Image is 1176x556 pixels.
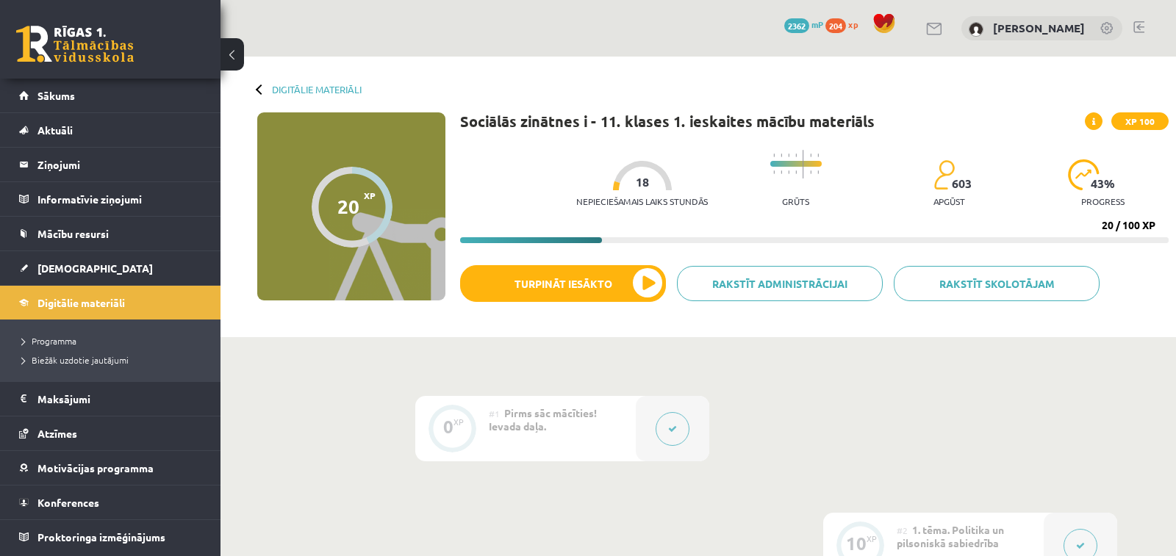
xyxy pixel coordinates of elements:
[19,286,202,319] a: Digitālie materiāli
[795,170,797,174] img: icon-short-line-57e1e144782c952c97e751825c79c345078a6d821885a25fce030b3d8c18986b.svg
[37,261,153,275] span: [DEMOGRAPHIC_DATA]
[16,26,134,62] a: Rīgas 1. Tālmācības vidusskola
[576,196,708,206] p: Nepieciešamais laiks stundās
[37,427,77,440] span: Atzīmes
[969,22,983,37] img: Anastasija Katkova
[453,418,464,426] div: XP
[846,537,867,550] div: 10
[848,18,858,30] span: xp
[22,334,206,347] a: Programma
[897,523,1004,549] span: 1. tēma. Politika un pilsoniskā sabiedrība
[677,266,883,301] a: Rakstīt administrācijai
[788,154,789,157] img: icon-short-line-57e1e144782c952c97e751825c79c345078a6d821885a25fce030b3d8c18986b.svg
[460,112,875,130] h1: Sociālās zinātnes i - 11. klases 1. ieskaites mācību materiāls
[460,265,666,302] button: Turpināt iesākto
[37,227,109,240] span: Mācību resursi
[19,182,202,216] a: Informatīvie ziņojumi
[19,217,202,250] a: Mācību resursi
[489,406,597,433] span: Pirms sāc mācīties! Ievada daļa.
[811,18,823,30] span: mP
[19,251,202,285] a: [DEMOGRAPHIC_DATA]
[894,266,1100,301] a: Rakstīt skolotājam
[19,79,202,112] a: Sākums
[19,520,202,554] a: Proktoringa izmēģinājums
[37,89,75,102] span: Sākums
[37,530,165,544] span: Proktoringa izmēģinājums
[810,170,811,174] img: icon-short-line-57e1e144782c952c97e751825c79c345078a6d821885a25fce030b3d8c18986b.svg
[803,150,804,178] img: icon-long-line-d9ea69661e0d244f92f715978eff75569469978d946b2353a9bb055b3ed8787d.svg
[784,18,823,30] a: 2362 mP
[782,196,809,206] p: Grūts
[825,18,865,30] a: 204 xp
[19,113,202,147] a: Aktuāli
[22,353,206,367] a: Biežāk uzdotie jautājumi
[788,170,789,174] img: icon-short-line-57e1e144782c952c97e751825c79c345078a6d821885a25fce030b3d8c18986b.svg
[37,382,202,416] legend: Maksājumi
[19,148,202,181] a: Ziņojumi
[817,170,819,174] img: icon-short-line-57e1e144782c952c97e751825c79c345078a6d821885a25fce030b3d8c18986b.svg
[781,170,782,174] img: icon-short-line-57e1e144782c952c97e751825c79c345078a6d821885a25fce030b3d8c18986b.svg
[795,154,797,157] img: icon-short-line-57e1e144782c952c97e751825c79c345078a6d821885a25fce030b3d8c18986b.svg
[37,296,125,309] span: Digitālie materiāli
[22,335,76,347] span: Programma
[1081,196,1125,206] p: progress
[773,170,775,174] img: icon-short-line-57e1e144782c952c97e751825c79c345078a6d821885a25fce030b3d8c18986b.svg
[933,196,965,206] p: apgūst
[443,420,453,433] div: 0
[993,21,1085,35] a: [PERSON_NAME]
[37,148,202,181] legend: Ziņojumi
[37,461,154,474] span: Motivācijas programma
[19,416,202,450] a: Atzīmes
[810,154,811,157] img: icon-short-line-57e1e144782c952c97e751825c79c345078a6d821885a25fce030b3d8c18986b.svg
[781,154,782,157] img: icon-short-line-57e1e144782c952c97e751825c79c345078a6d821885a25fce030b3d8c18986b.svg
[1091,177,1116,190] span: 43 %
[1068,159,1100,190] img: icon-progress-161ccf0a02000e728c5f80fcf4c31c7af3da0e1684b2b1d7c360e028c24a22f1.svg
[364,190,376,201] span: XP
[22,354,129,366] span: Biežāk uzdotie jautājumi
[817,154,819,157] img: icon-short-line-57e1e144782c952c97e751825c79c345078a6d821885a25fce030b3d8c18986b.svg
[784,18,809,33] span: 2362
[272,84,362,95] a: Digitālie materiāli
[825,18,846,33] span: 204
[933,159,955,190] img: students-c634bb4e5e11cddfef0936a35e636f08e4e9abd3cc4e673bd6f9a4125e45ecb1.svg
[37,496,99,509] span: Konferences
[37,123,73,137] span: Aktuāli
[19,382,202,416] a: Maksājumi
[952,177,972,190] span: 603
[19,451,202,485] a: Motivācijas programma
[897,524,908,536] span: #2
[1111,112,1169,130] span: XP 100
[37,182,202,216] legend: Informatīvie ziņojumi
[337,195,359,217] div: 20
[773,154,775,157] img: icon-short-line-57e1e144782c952c97e751825c79c345078a6d821885a25fce030b3d8c18986b.svg
[867,535,877,543] div: XP
[19,485,202,519] a: Konferences
[636,176,649,189] span: 18
[489,408,500,419] span: #1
